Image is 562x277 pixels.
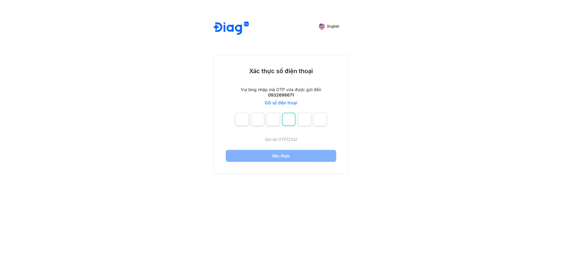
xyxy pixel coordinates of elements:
span: English [327,24,339,28]
div: Vui lòng nhập mã OTP vừa được gửi đến [241,87,321,92]
a: Đổi số điện thoại [265,100,297,106]
button: English [315,22,343,31]
div: Xác thực số điện thoại [249,67,313,75]
div: 0932696671 [268,92,294,98]
img: English [319,23,325,29]
button: Xác thực [226,150,336,162]
img: logo [214,22,249,36]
